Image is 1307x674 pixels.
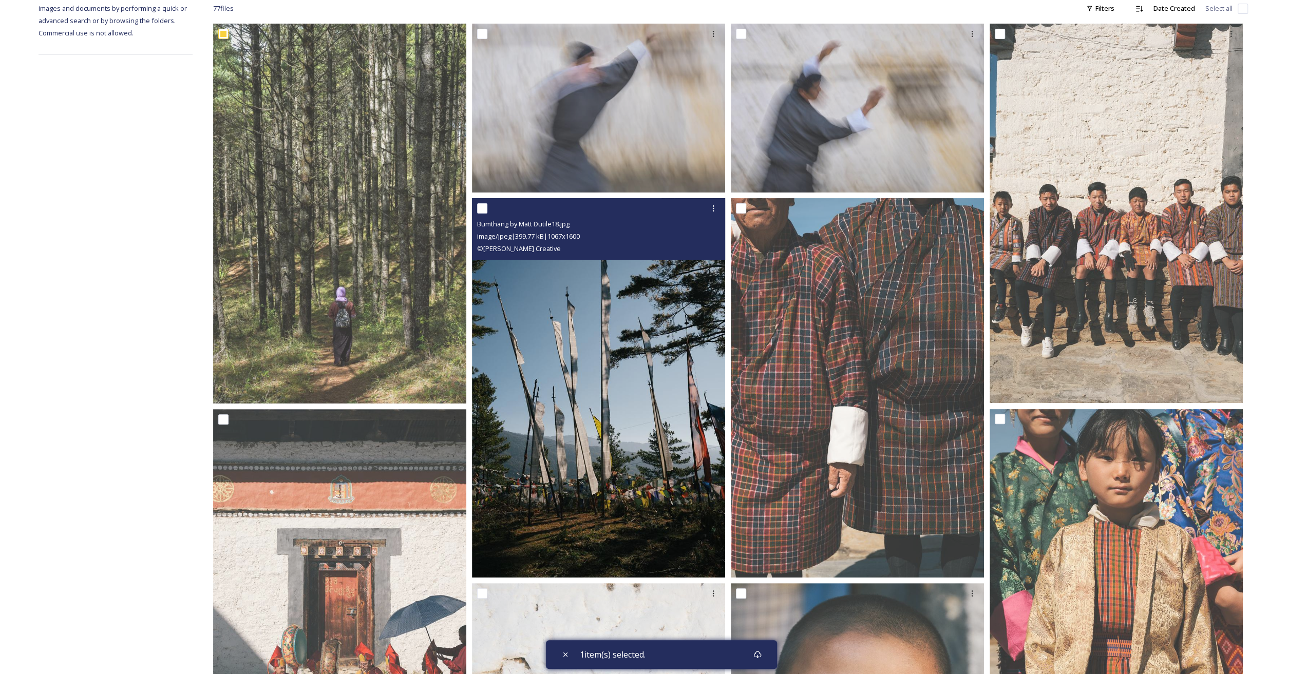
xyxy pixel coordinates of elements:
[213,24,466,403] img: Marcus Westberg Bumthang 20235.jpg
[731,198,984,577] img: Bumthang by Matt Dutile17.jpg
[990,24,1243,403] img: Bumthang by Matt Dutile20.jpg
[472,24,725,192] img: Marcus Westberg Bumthang 202322.jpg
[477,244,561,253] span: © [PERSON_NAME] Creative
[731,24,984,192] img: Marcus Westberg Bumthang 202324.jpg
[477,219,570,228] span: Bumthang by Matt Dutile18.jpg
[213,4,234,13] span: 77 file s
[477,232,580,241] span: image/jpeg | 399.77 kB | 1067 x 1600
[472,198,725,577] img: Bumthang by Matt Dutile18.jpg
[1205,4,1233,13] span: Select all
[580,648,646,661] span: 1 item(s) selected.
